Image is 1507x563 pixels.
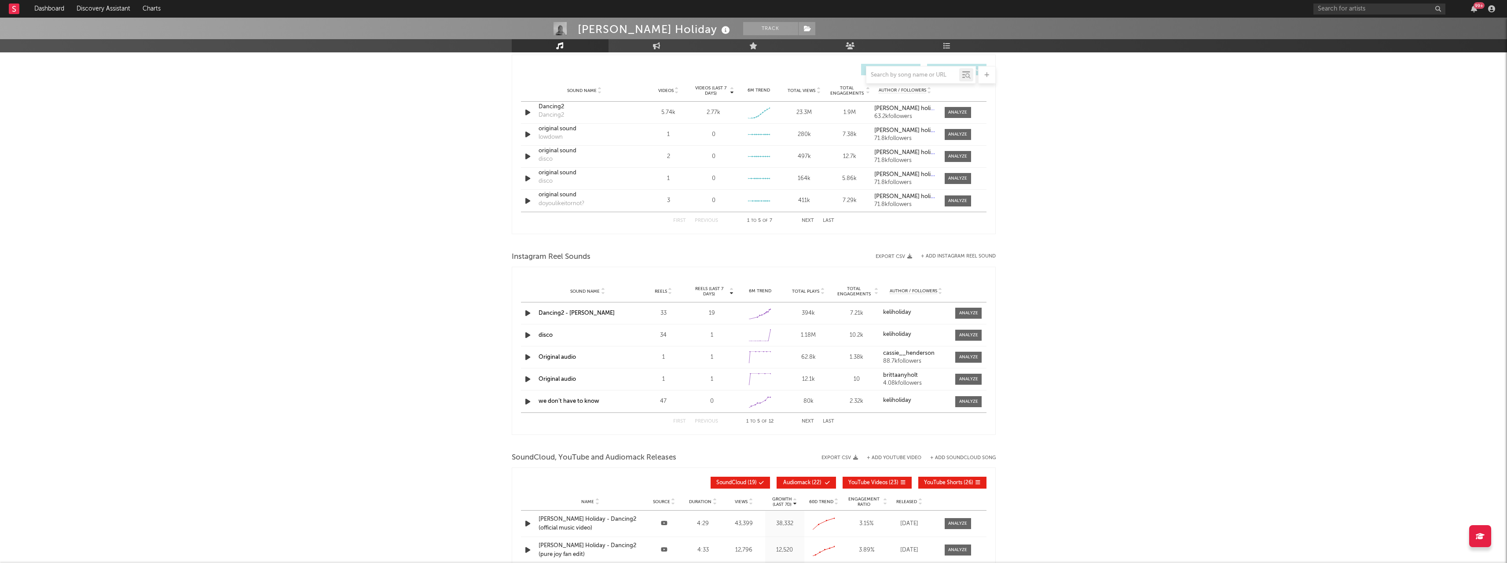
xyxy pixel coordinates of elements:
[846,546,887,555] div: 3.89 %
[690,331,734,340] div: 1
[883,397,911,403] strong: keliholiday
[539,177,553,186] div: disco
[695,419,718,424] button: Previous
[539,147,631,155] div: original sound
[792,289,819,294] span: Total Plays
[921,456,996,460] button: + Add SoundCloud Song
[570,289,600,294] span: Sound Name
[874,114,935,120] div: 63.2k followers
[762,419,767,423] span: of
[539,199,584,208] div: doyoulikeitornot?
[658,88,674,93] span: Videos
[883,397,949,404] a: keliholiday
[892,546,927,555] div: [DATE]
[786,353,830,362] div: 62.8k
[648,130,689,139] div: 1
[883,380,949,386] div: 4.08k followers
[690,286,729,297] span: Reels (last 7 days)
[539,125,631,133] a: original sound
[578,22,732,37] div: [PERSON_NAME] Holiday
[539,155,553,164] div: disco
[725,546,763,555] div: 12,796
[883,309,911,315] strong: keliholiday
[823,419,834,424] button: Last
[690,397,734,406] div: 0
[874,136,935,142] div: 71.8k followers
[539,376,576,382] a: Original audio
[912,254,996,259] div: + Add Instagram Reel Sound
[918,477,986,489] button: YouTube Shorts(26)
[784,152,825,161] div: 497k
[921,254,996,259] button: + Add Instagram Reel Sound
[835,331,879,340] div: 10.2k
[861,64,920,75] button: UGC(7)
[876,254,912,259] button: Export CSV
[874,172,940,177] strong: [PERSON_NAME] holiday
[784,108,825,117] div: 23.3M
[802,218,814,223] button: Next
[690,309,734,318] div: 19
[829,108,870,117] div: 1.9M
[866,72,959,79] input: Search by song name or URL
[874,158,935,164] div: 71.8k followers
[874,106,940,111] strong: [PERSON_NAME] holiday
[690,375,734,384] div: 1
[874,106,935,112] a: [PERSON_NAME] holiday
[539,169,631,177] a: original sound
[883,331,911,337] strong: keliholiday
[539,541,642,559] a: [PERSON_NAME] Holiday - Dancing2 (pure joy fan edit)
[539,191,631,199] div: original sound
[711,477,770,489] button: SoundCloud(19)
[707,108,720,117] div: 2.77k
[539,133,563,142] div: lowdown
[786,397,830,406] div: 80k
[846,497,882,507] span: Engagement Ratio
[712,174,715,183] div: 0
[883,331,949,338] a: keliholiday
[512,252,590,262] span: Instagram Reel Sounds
[858,456,921,460] div: + Add YouTube Video
[777,477,836,489] button: Audiomack(22)
[927,64,986,75] button: Official(0)
[835,375,879,384] div: 10
[786,331,830,340] div: 1.18M
[835,353,879,362] div: 1.38k
[738,87,779,94] div: 6M Trend
[924,480,973,486] span: ( 26 )
[823,218,834,223] button: Last
[539,354,576,360] a: Original audio
[883,350,935,356] strong: cassie__henderson
[1313,4,1445,15] input: Search for artists
[867,456,921,460] button: + Add YouTube Video
[835,397,879,406] div: 2.32k
[821,455,858,460] button: Export CSV
[829,85,865,96] span: Total Engagements
[642,309,686,318] div: 33
[883,309,949,316] a: keliholiday
[848,480,898,486] span: ( 23 )
[655,289,667,294] span: Reels
[1471,5,1477,12] button: 99+
[673,218,686,223] button: First
[743,22,798,35] button: Track
[539,515,642,532] a: [PERSON_NAME] Holiday - Dancing2 (official music video)
[829,174,870,183] div: 5.86k
[772,497,792,502] p: Growth
[642,375,686,384] div: 1
[843,477,912,489] button: YouTube Videos(23)
[763,219,768,223] span: of
[648,174,689,183] div: 1
[783,480,810,486] span: Audiomack
[642,353,686,362] div: 1
[786,309,830,318] div: 394k
[642,331,686,340] div: 34
[567,88,597,93] span: Sound Name
[883,372,949,379] a: brittaanyholt
[874,194,935,200] a: [PERSON_NAME] holiday
[735,499,748,504] span: Views
[874,150,940,155] strong: [PERSON_NAME] holiday
[750,419,755,423] span: to
[782,480,823,486] span: ( 22 )
[539,103,631,111] a: Dancing2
